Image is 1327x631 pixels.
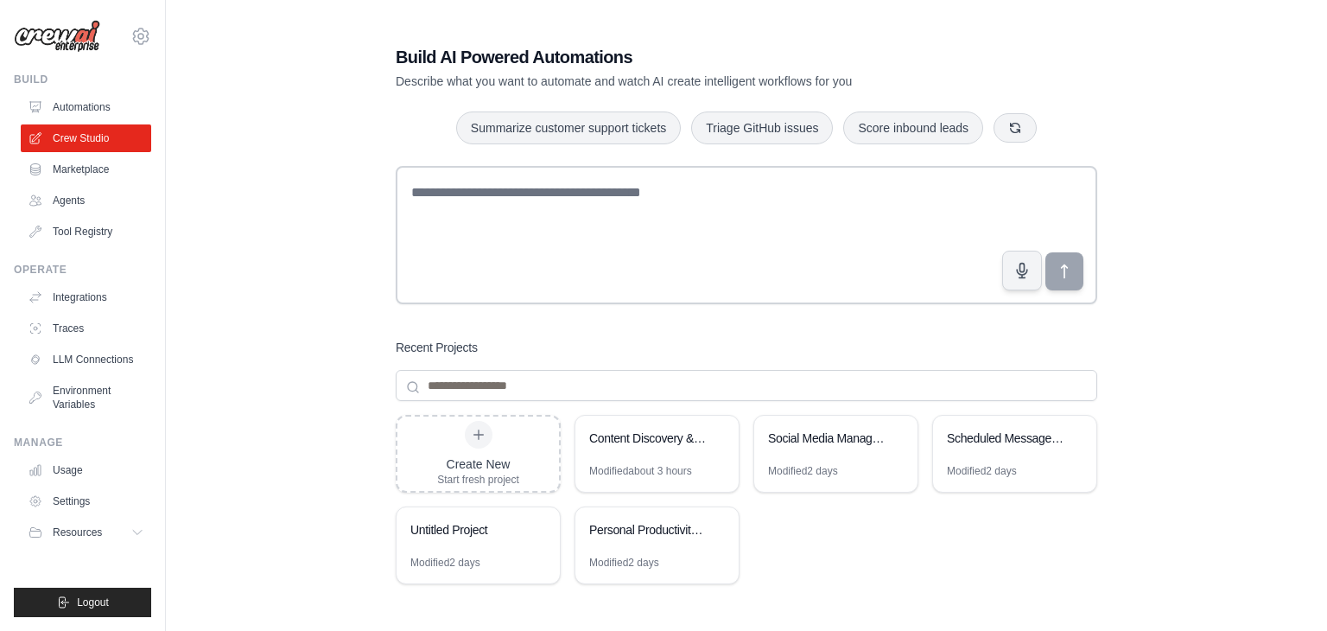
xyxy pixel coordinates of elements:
[410,556,480,570] div: Modified 2 days
[14,588,151,617] button: Logout
[21,488,151,515] a: Settings
[589,556,659,570] div: Modified 2 days
[947,464,1017,478] div: Modified 2 days
[396,339,478,356] h3: Recent Projects
[589,430,708,447] div: Content Discovery & Curation Hub
[437,473,519,487] div: Start fresh project
[437,456,519,473] div: Create New
[21,218,151,245] a: Tool Registry
[53,526,102,539] span: Resources
[21,156,151,183] a: Marketplace
[410,521,529,539] div: Untitled Project
[21,93,151,121] a: Automations
[14,263,151,277] div: Operate
[14,20,100,53] img: Logo
[947,430,1065,447] div: Scheduled Message Sender
[994,113,1037,143] button: Get new suggestions
[21,284,151,311] a: Integrations
[77,596,109,609] span: Logout
[14,73,151,86] div: Build
[21,377,151,418] a: Environment Variables
[589,464,692,478] div: Modified about 3 hours
[1002,251,1042,290] button: Click to speak your automation idea
[396,45,976,69] h1: Build AI Powered Automations
[14,436,151,449] div: Manage
[21,456,151,484] a: Usage
[21,519,151,546] button: Resources
[691,112,833,144] button: Triage GitHub issues
[21,187,151,214] a: Agents
[768,464,838,478] div: Modified 2 days
[768,430,886,447] div: Social Media Management Automation
[396,73,976,90] p: Describe what you want to automate and watch AI create intelligent workflows for you
[21,346,151,373] a: LLM Connections
[21,315,151,342] a: Traces
[456,112,681,144] button: Summarize customer support tickets
[21,124,151,152] a: Crew Studio
[589,521,708,539] div: Personal Productivity & Project Management Assistant
[843,112,983,144] button: Score inbound leads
